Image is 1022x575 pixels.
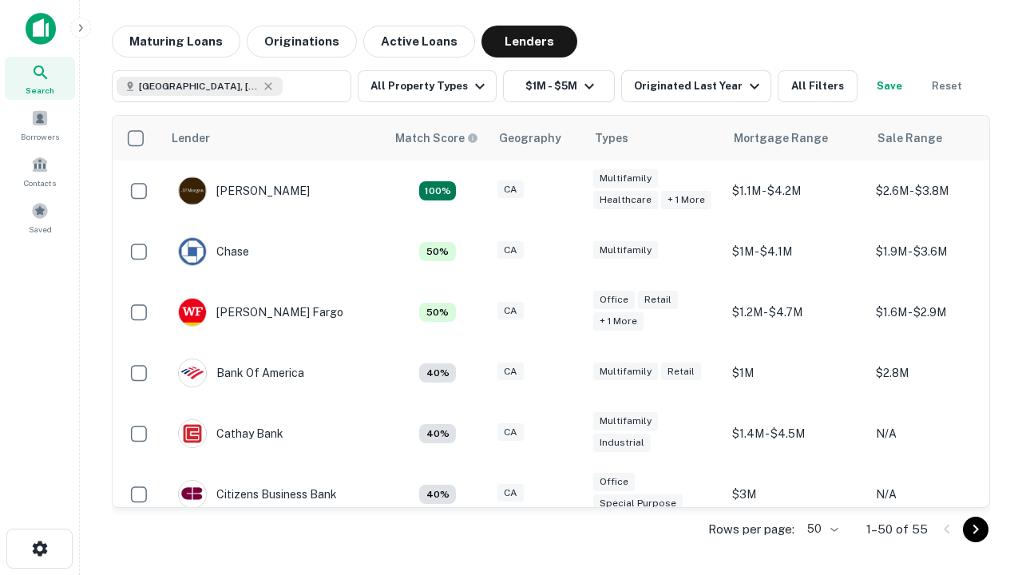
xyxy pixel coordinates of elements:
div: Geography [499,129,561,148]
div: Cathay Bank [178,419,283,448]
p: 1–50 of 55 [866,520,928,539]
div: Multifamily [593,363,658,381]
div: Matching Properties: 18, hasApolloMatch: undefined [419,181,456,200]
div: Healthcare [593,191,658,209]
img: picture [179,177,206,204]
div: CA [497,484,524,502]
button: Lenders [481,26,577,57]
div: Matching Properties: 4, hasApolloMatch: undefined [419,424,456,443]
div: CA [497,423,524,442]
div: Industrial [593,434,651,452]
td: $1.2M - $4.7M [724,282,868,343]
button: Originated Last Year [621,70,771,102]
div: Sale Range [877,129,942,148]
button: Reset [921,70,972,102]
div: Matching Properties: 5, hasApolloMatch: undefined [419,242,456,261]
div: 50 [801,517,841,541]
div: Office [593,473,635,491]
div: Matching Properties: 4, hasApolloMatch: undefined [419,363,456,383]
div: Lender [172,129,210,148]
img: picture [179,420,206,447]
span: Contacts [24,176,56,189]
div: Chase [178,237,249,266]
span: [GEOGRAPHIC_DATA], [GEOGRAPHIC_DATA], [GEOGRAPHIC_DATA] [139,79,259,93]
div: Multifamily [593,241,658,260]
button: Maturing Loans [112,26,240,57]
div: Matching Properties: 4, hasApolloMatch: undefined [419,485,456,504]
td: N/A [868,464,1012,525]
td: $1.6M - $2.9M [868,282,1012,343]
button: Active Loans [363,26,475,57]
iframe: Chat Widget [942,447,1022,524]
div: Originated Last Year [634,77,764,96]
span: Borrowers [21,130,59,143]
img: picture [179,481,206,508]
button: All Property Types [358,70,497,102]
div: Types [595,129,628,148]
a: Search [5,57,75,100]
span: Saved [29,223,52,236]
button: Originations [247,26,357,57]
div: Mortgage Range [734,129,828,148]
th: Types [585,116,724,161]
div: Matching Properties: 5, hasApolloMatch: undefined [419,303,456,322]
div: + 1 more [593,312,644,331]
td: $2.6M - $3.8M [868,161,1012,221]
div: Retail [661,363,701,381]
button: All Filters [778,70,858,102]
td: N/A [868,403,1012,464]
th: Geography [489,116,585,161]
div: CA [497,180,524,199]
td: $1.4M - $4.5M [724,403,868,464]
a: Borrowers [5,103,75,146]
th: Mortgage Range [724,116,868,161]
div: Special Purpose [593,494,683,513]
img: picture [179,359,206,387]
p: Rows per page: [708,520,794,539]
div: CA [497,302,524,320]
td: $1.1M - $4.2M [724,161,868,221]
div: [PERSON_NAME] Fargo [178,298,343,327]
div: Office [593,291,635,309]
td: $1M [724,343,868,403]
div: + 1 more [661,191,711,209]
td: $1.9M - $3.6M [868,221,1012,282]
img: picture [179,238,206,265]
div: Multifamily [593,412,658,430]
button: Save your search to get updates of matches that match your search criteria. [864,70,915,102]
span: Search [26,84,54,97]
img: capitalize-icon.png [26,13,56,45]
th: Lender [162,116,386,161]
a: Saved [5,196,75,239]
th: Capitalize uses an advanced AI algorithm to match your search with the best lender. The match sco... [386,116,489,161]
div: CA [497,241,524,260]
td: $3M [724,464,868,525]
a: Contacts [5,149,75,192]
td: $1M - $4.1M [724,221,868,282]
button: $1M - $5M [503,70,615,102]
div: Capitalize uses an advanced AI algorithm to match your search with the best lender. The match sco... [395,129,478,147]
td: $2.8M [868,343,1012,403]
button: Go to next page [963,517,988,542]
div: Citizens Business Bank [178,480,337,509]
div: CA [497,363,524,381]
h6: Match Score [395,129,475,147]
img: picture [179,299,206,326]
div: Bank Of America [178,359,304,387]
div: [PERSON_NAME] [178,176,310,205]
th: Sale Range [868,116,1012,161]
div: Retail [638,291,678,309]
div: Multifamily [593,169,658,188]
